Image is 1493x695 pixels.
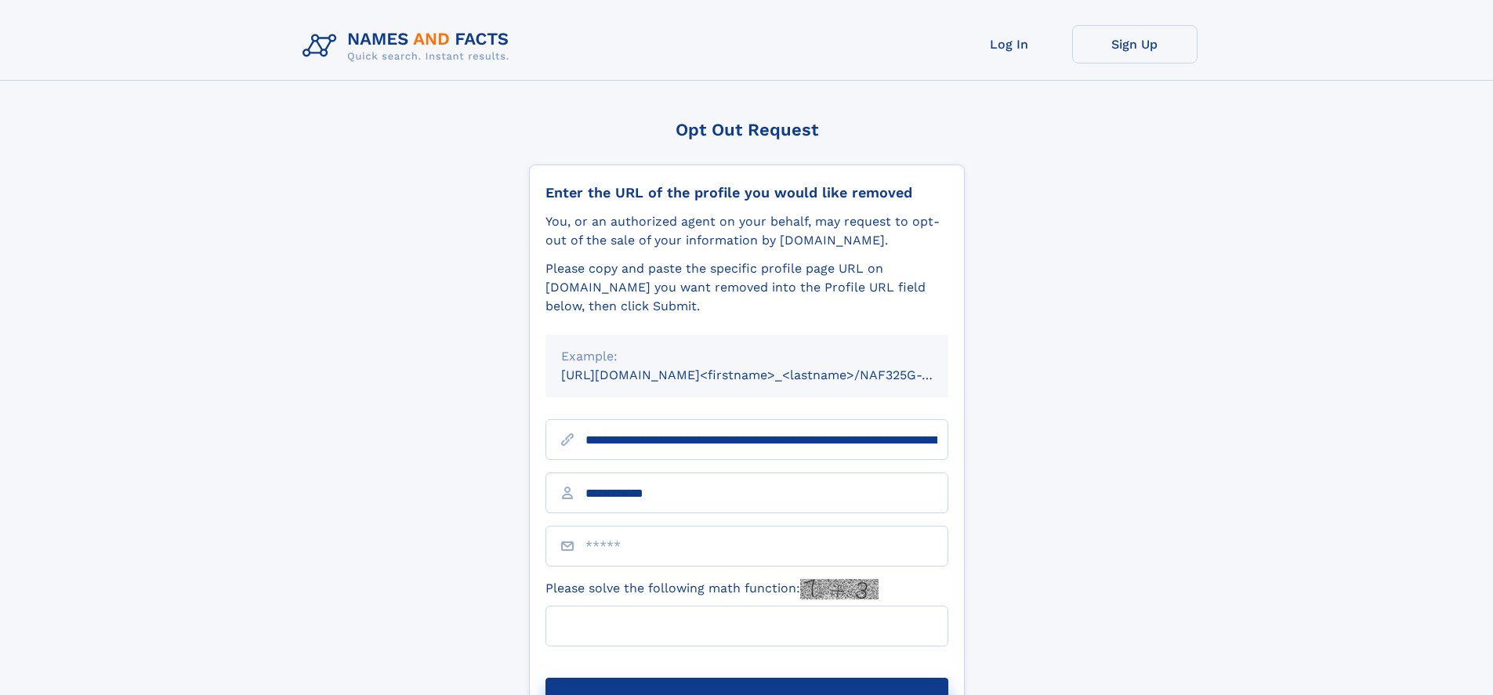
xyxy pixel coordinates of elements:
label: Please solve the following math function: [545,579,879,599]
div: Enter the URL of the profile you would like removed [545,184,948,201]
div: Opt Out Request [529,120,965,139]
a: Sign Up [1072,25,1198,63]
a: Log In [947,25,1072,63]
div: Example: [561,347,933,366]
div: You, or an authorized agent on your behalf, may request to opt-out of the sale of your informatio... [545,212,948,250]
small: [URL][DOMAIN_NAME]<firstname>_<lastname>/NAF325G-xxxxxxxx [561,367,978,382]
div: Please copy and paste the specific profile page URL on [DOMAIN_NAME] you want removed into the Pr... [545,259,948,316]
img: Logo Names and Facts [296,25,522,67]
